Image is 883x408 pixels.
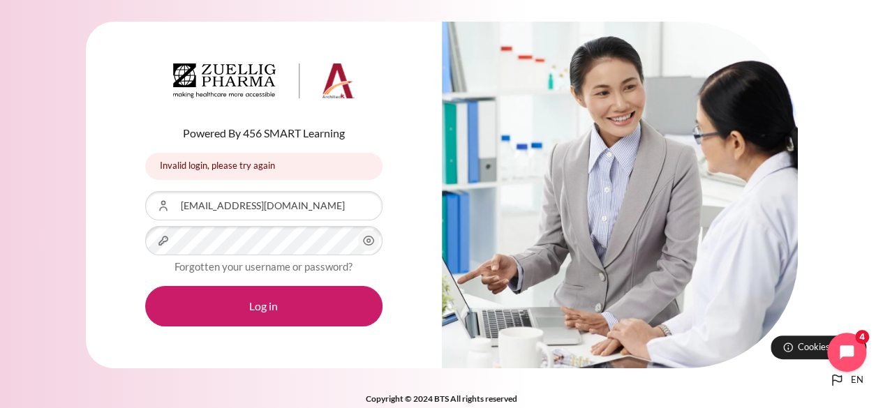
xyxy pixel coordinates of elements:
[173,63,355,104] a: Architeck
[173,63,355,98] img: Architeck
[771,335,866,359] button: Cookies notice
[145,125,383,142] p: Powered By 456 SMART Learning
[145,191,383,220] input: Username or Email Address
[798,340,856,354] span: Cookies notice
[851,373,863,387] span: en
[145,153,383,180] div: Invalid login, please try again
[145,286,383,326] button: Log in
[366,393,517,404] strong: Copyright © 2024 BTS All rights reserved
[823,366,869,394] button: Languages
[175,260,353,273] a: Forgotten your username or password?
